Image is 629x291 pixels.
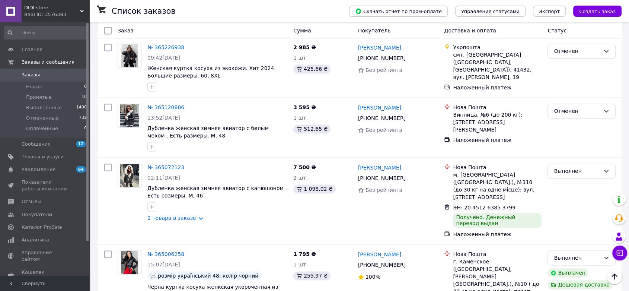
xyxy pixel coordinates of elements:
a: № 365006258 [147,251,184,257]
div: Отменен [554,47,600,55]
img: Фото товару [120,104,139,127]
span: 1 шт. [293,262,308,268]
img: Фото товару [120,164,140,187]
a: 2 товара в заказе [147,215,196,221]
span: Заказы [22,72,40,78]
img: Фото товару [121,251,138,274]
div: смт. [GEOGRAPHIC_DATA] ([GEOGRAPHIC_DATA], [GEOGRAPHIC_DATA]), 41432, вул. [PERSON_NAME], 19 [453,51,542,81]
span: 1 шт. [293,55,308,61]
span: Принятые [26,94,52,101]
input: Поиск [4,26,87,39]
button: Управление статусами [455,6,526,17]
div: 255.97 ₴ [293,271,331,280]
div: Получено. Денежный перевод выдан [453,213,542,228]
span: ЭН: 20 4512 6385 3799 [453,205,515,211]
span: Управление статусами [461,9,520,14]
span: 0 [84,83,87,90]
span: Заказы и сообщения [22,59,74,66]
a: Фото товару [118,250,141,274]
div: [PHONE_NUMBER] [357,53,407,63]
span: 02:11[DATE] [147,175,180,181]
a: [PERSON_NAME] [358,44,401,51]
div: [PHONE_NUMBER] [357,173,407,183]
h1: Список заказов [112,7,176,16]
span: Главная [22,46,42,53]
span: Управление сайтом [22,249,69,263]
span: Создать заказ [579,9,616,14]
button: Чат с покупателем [612,246,627,260]
div: Выполнен [554,167,600,175]
a: [PERSON_NAME] [358,104,401,111]
div: Наложенный платеж [453,84,542,91]
span: Аналитика [22,237,49,243]
span: 0 [84,125,87,132]
span: 15:07[DATE] [147,262,180,268]
span: 10 [82,94,87,101]
div: Дешевая доставка [547,280,613,289]
span: Оплаченные [26,125,58,132]
span: Товары и услуги [22,154,64,160]
span: 64 [76,166,86,173]
span: Новые [26,83,42,90]
div: м. [GEOGRAPHIC_DATA] ([GEOGRAPHIC_DATA].), №310 (до 30 кг на одне місце): вул. [STREET_ADDRESS] [453,171,542,201]
div: Нова Пошта [453,104,542,111]
a: № 365072123 [147,164,184,170]
div: Наложенный платеж [453,136,542,144]
div: 512.65 ₴ [293,124,331,133]
div: [PHONE_NUMBER] [357,113,407,123]
div: Укрпошта [453,44,542,51]
span: Покупатель [358,28,391,34]
span: Отзывы [22,198,41,205]
span: Без рейтинга [365,67,402,73]
span: Показатели работы компании [22,179,69,192]
span: розмір український 48; колір чорний [158,273,258,279]
div: Нова Пошта [453,250,542,258]
a: Фото товару [118,104,141,127]
span: Без рейтинга [365,187,402,193]
span: Дубленка женская зимняя авиатор с капюшоном . Есть размеры. M, 46 [147,185,287,199]
span: Кошелек компании [22,269,69,282]
span: 1400 [76,104,87,111]
span: Доставка и оплата [444,28,496,34]
span: Каталог ProSale [22,224,62,231]
span: Заказ [118,28,133,34]
span: Статус [547,28,566,34]
button: Создать заказ [573,6,622,17]
span: DIDI store [24,4,80,11]
span: Сумма [293,28,311,34]
span: 12 [76,141,86,147]
a: Дубленка женская зимняя авиатор с белым мехом . Есть размеры. M, 48 [147,125,269,139]
span: 1 795 ₴ [293,251,316,257]
div: Выплачен [547,268,588,277]
button: Скачать отчет по пром-оплате [349,6,448,17]
span: 1 шт. [293,115,308,121]
div: Выполнен [554,254,600,262]
div: 425.66 ₴ [293,64,331,73]
a: [PERSON_NAME] [358,251,401,258]
span: 3 595 ₴ [293,104,316,110]
span: 2 шт. [293,175,308,181]
a: Женская куртка косуха из экокожи. Хит 2024. Большие размеры. 60, 8XL [147,65,276,79]
span: 13:52[DATE] [147,115,180,121]
a: [PERSON_NAME] [358,164,401,171]
div: Нова Пошта [453,164,542,171]
span: 732 [79,115,87,121]
div: [PHONE_NUMBER] [357,260,407,270]
span: 2 985 ₴ [293,44,316,50]
span: 100% [365,274,380,280]
span: Отмененные [26,115,58,121]
a: Фото товару [118,44,141,67]
span: Покупатели [22,211,52,218]
img: Фото товару [121,44,138,67]
span: Экспорт [539,9,560,14]
a: Создать заказ [566,8,622,14]
a: Фото товару [118,164,141,187]
span: 7 500 ₴ [293,164,316,170]
span: 09:42[DATE] [147,55,180,61]
button: Наверх [607,269,622,284]
img: :speech_balloon: [150,273,156,279]
span: Сообщения [22,141,51,148]
span: Уведомления [22,166,55,173]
